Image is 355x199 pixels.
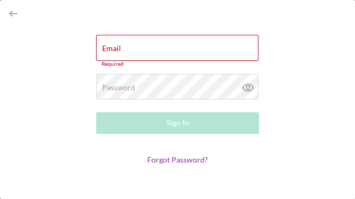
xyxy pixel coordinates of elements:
label: Email [102,44,121,53]
div: Required [96,61,259,67]
a: Forgot Password? [147,155,208,164]
button: Sign In [96,112,259,134]
label: Password [102,83,135,92]
div: Sign In [167,112,189,134]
